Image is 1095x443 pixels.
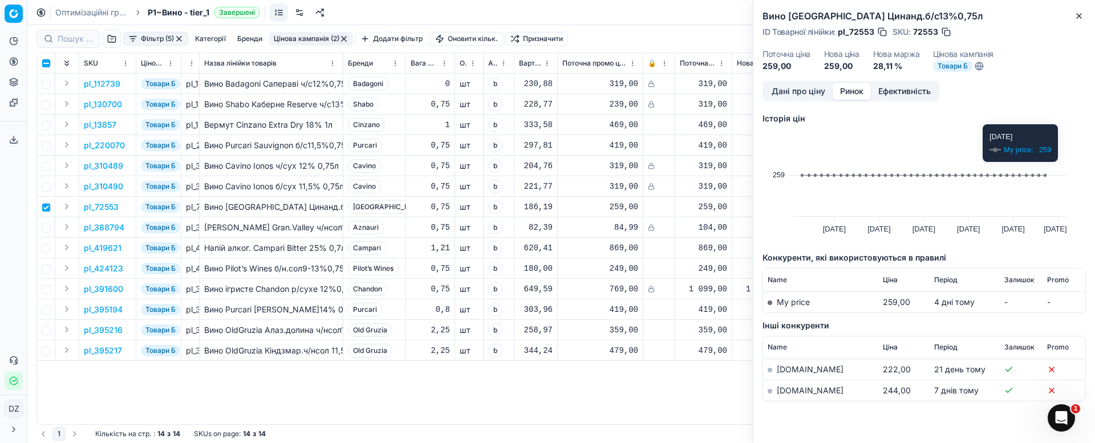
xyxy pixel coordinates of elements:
div: 344,24 [519,345,553,356]
div: 419,00 [680,304,727,315]
div: шт [460,140,478,151]
div: : [95,429,180,438]
span: b [488,323,502,337]
div: pl_112739 [186,78,194,90]
span: Назва лінійки товарів [204,59,277,68]
span: Товари Б [141,242,180,254]
div: 479,00 [562,345,638,356]
div: 319,00 [680,99,727,110]
span: Вага Net [411,59,439,68]
span: b [488,159,502,173]
button: pl_130700 [84,99,122,110]
div: Вермут Cinzano Extra Dry 18% 1л [204,119,338,131]
div: 239,00 [562,99,638,110]
div: 0,8 [411,304,450,315]
input: Пошук по SKU або назві [58,33,93,44]
span: Товари Б [141,181,180,192]
div: 469,00 [737,119,784,131]
div: 2,25 [411,324,450,336]
button: Ефективність [871,83,938,100]
text: 259 [773,170,785,179]
strong: 14 [173,429,180,438]
h5: Історія цін [763,113,1086,124]
span: Товари Б [141,99,180,110]
div: 359,00 [680,324,727,336]
div: 419,00 [562,304,638,315]
dt: Поточна ціна [763,50,810,58]
span: Товари Б [933,60,972,72]
div: pl_395194 [186,304,194,315]
button: Expand [60,76,74,90]
div: 319,00 [737,78,784,90]
div: шт [460,283,478,295]
div: Вино Cavino Ionos ч/сух 12% 0,75л [204,160,338,172]
span: Атрибут товару [488,59,498,68]
div: 228,77 [519,99,553,110]
button: Бренди [233,32,267,46]
div: 186,19 [519,201,553,213]
span: Поточна ціна [680,59,716,68]
div: 84,99 [562,222,638,233]
div: 620,41 [519,242,553,254]
div: 419,00 [562,140,638,151]
span: Name [768,275,787,285]
span: Період [934,343,958,352]
button: pl_424123 [84,263,123,274]
button: Expand [60,97,74,111]
span: Товари Б [141,283,180,295]
span: b [488,97,502,111]
button: Додати фільтр [355,32,428,46]
span: Badagoni [348,77,388,91]
button: pl_13857 [84,119,116,131]
div: Вино Purcari Sauvignon б/с11,5%0,75л [204,140,338,151]
dt: Нова ціна [824,50,859,58]
button: Фільтр (5) [123,32,188,46]
span: Товари Б [141,119,180,131]
h5: Інші конкуренти [763,320,1086,331]
span: Cavino [348,159,381,173]
button: Expand [60,282,74,295]
span: Нова ціна [737,59,769,68]
span: b [488,282,502,296]
div: 319,00 [680,181,727,192]
span: SKUs on page : [194,429,241,438]
button: Go to previous page [36,427,50,441]
div: [PERSON_NAME] Gran.Valley ч/нсол13%0,75л [204,222,338,233]
a: Оптимізаційні групи [55,7,128,18]
span: 7 днів тому [934,385,979,395]
span: Товари Б [141,345,180,356]
div: 414,00 [737,140,784,151]
button: pl_395216 [84,324,123,336]
button: Expand [60,138,74,152]
span: Товари Б [141,78,180,90]
span: b [488,200,502,214]
span: Ціна [883,343,898,352]
span: Purcari [348,139,382,152]
p: pl_310490 [84,181,123,192]
div: 2,25 [411,345,450,356]
button: DZ [5,400,23,418]
div: 869,00 [680,242,727,254]
button: pl_72553 [84,201,119,213]
span: Товари Б [141,263,180,274]
span: b [488,344,502,357]
div: Вино Purcari [PERSON_NAME]14% 0,75л [204,304,338,315]
button: Expand all [60,56,74,70]
span: Old Gruzia [348,344,392,357]
button: 1 [52,427,66,441]
div: Вино OldGruzia Алаз.долина ч/нсол12%1,5л [204,324,338,336]
button: Expand [60,343,74,357]
h2: Вино [GEOGRAPHIC_DATA] Цинанд.б/с13%0,75л [763,9,1086,23]
span: Бренди [348,59,373,68]
button: pl_310489 [84,160,123,172]
div: 221,77 [519,181,553,192]
strong: 14 [243,429,250,438]
div: шт [460,119,478,131]
text: [DATE] [912,225,935,233]
text: [DATE] [823,225,846,233]
div: 0,75 [411,263,450,274]
span: Цінова кампанія [141,59,165,68]
span: 72553 [913,26,938,38]
h5: Конкуренти, які використовуються в правилі [763,252,1086,263]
